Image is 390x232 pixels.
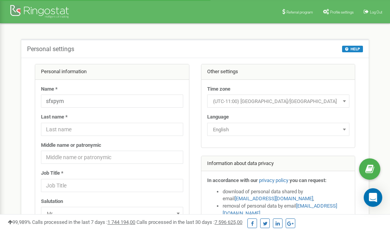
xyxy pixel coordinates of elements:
label: Time zone [207,86,230,93]
button: HELP [342,46,363,52]
label: Salutation [41,198,63,205]
div: Personal information [35,64,189,80]
label: Last name * [41,113,68,121]
span: Log Out [370,10,382,14]
div: Information about data privacy [201,156,355,172]
u: 1 744 194,00 [107,219,135,225]
li: download of personal data shared by email , [223,188,349,203]
label: Middle name or patronymic [41,142,101,149]
span: (UTC-11:00) Pacific/Midway [207,95,349,108]
span: English [210,124,347,135]
a: privacy policy [259,177,288,183]
a: [EMAIL_ADDRESS][DOMAIN_NAME] [235,196,313,201]
span: Mr. [41,207,183,220]
span: Referral program [286,10,313,14]
span: Mr. [44,208,181,219]
strong: you can request: [290,177,327,183]
label: Language [207,113,229,121]
div: Other settings [201,64,355,80]
span: Calls processed in the last 30 days : [136,219,242,225]
input: Last name [41,123,183,136]
label: Name * [41,86,58,93]
span: 99,989% [8,219,31,225]
span: (UTC-11:00) Pacific/Midway [210,96,347,107]
h5: Personal settings [27,46,74,53]
span: Profile settings [330,10,354,14]
span: English [207,123,349,136]
span: Calls processed in the last 7 days : [32,219,135,225]
input: Job Title [41,179,183,192]
u: 7 596 625,00 [215,219,242,225]
input: Middle name or patronymic [41,151,183,164]
div: Open Intercom Messenger [364,188,382,207]
label: Job Title * [41,170,63,177]
li: removal of personal data by email , [223,203,349,217]
input: Name [41,95,183,108]
strong: In accordance with our [207,177,258,183]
